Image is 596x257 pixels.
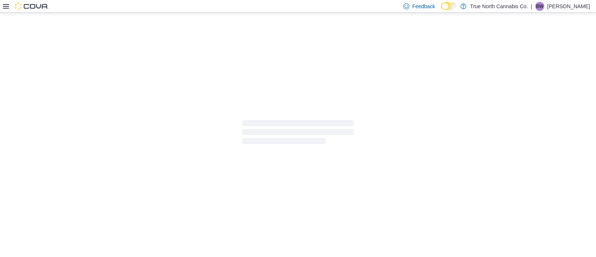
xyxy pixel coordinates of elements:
[536,2,543,11] span: BW
[441,2,457,10] input: Dark Mode
[531,2,532,11] p: |
[535,2,544,11] div: Blaze Willett
[470,2,528,11] p: True North Cannabis Co.
[412,3,435,10] span: Feedback
[547,2,590,11] p: [PERSON_NAME]
[242,122,354,145] span: Loading
[15,3,48,10] img: Cova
